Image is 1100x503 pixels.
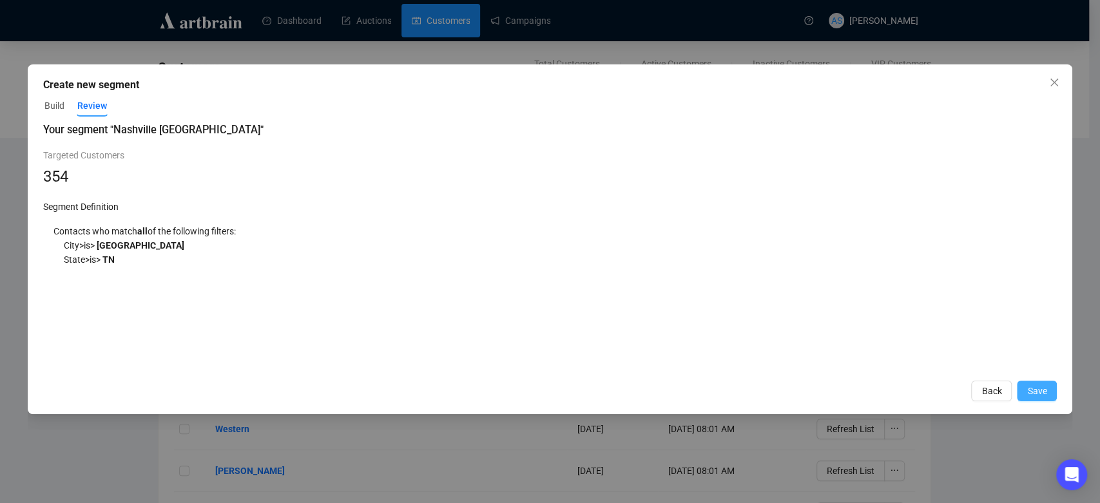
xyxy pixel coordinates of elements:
span: close [1049,77,1059,88]
b: [GEOGRAPHIC_DATA] [97,240,184,251]
div: Open Intercom Messenger [1056,459,1087,490]
button: Close [1044,72,1065,93]
div: Targeted Customers [43,148,172,162]
span: Build [44,99,64,113]
b: TN [102,254,115,265]
div: Segment Definition [43,200,1057,214]
div: Contacts who match of the following filters: [53,224,1047,267]
span: Back [981,384,1001,398]
button: Review [76,96,108,117]
div: Create new segment [43,77,1057,93]
button: Back [971,381,1012,401]
button: Build [43,95,66,116]
div: State > is > [64,252,1047,267]
h3: Your segment " Nashville [GEOGRAPHIC_DATA] " [43,122,1057,138]
div: City > is > [64,238,1047,252]
span: Save [1027,384,1047,398]
span: 354 [43,167,68,185]
span: Review [77,99,107,113]
b: all [137,226,148,236]
button: Save [1017,381,1057,401]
